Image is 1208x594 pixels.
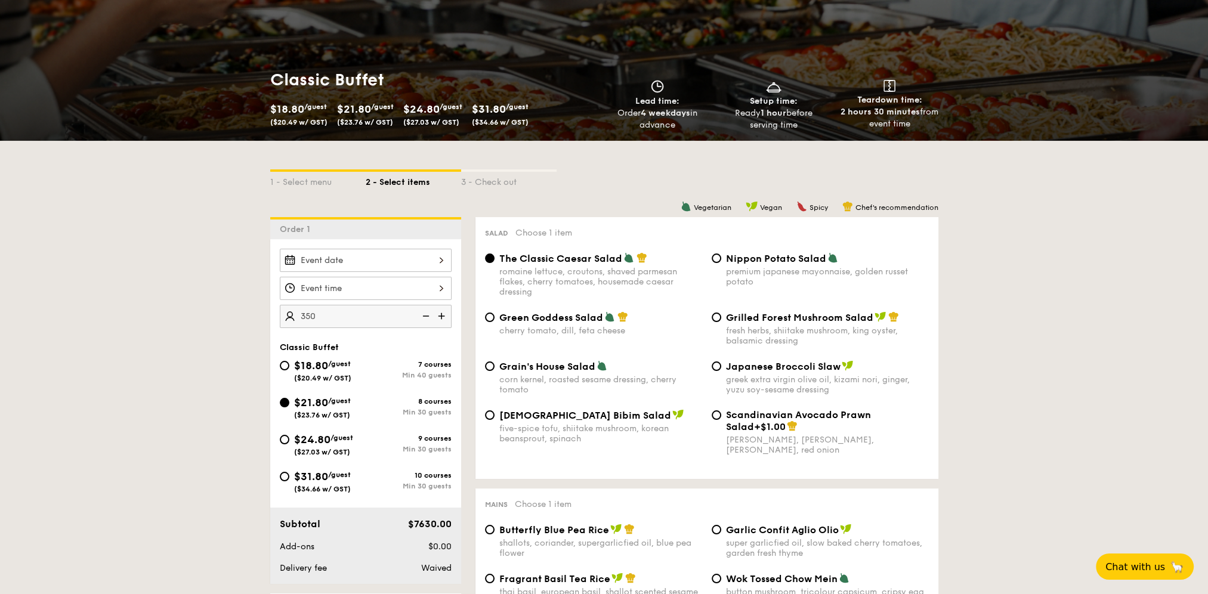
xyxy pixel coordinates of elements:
img: icon-add.58712e84.svg [434,305,452,327]
span: Scandinavian Avocado Prawn Salad [726,409,871,432]
input: The Classic Caesar Saladromaine lettuce, croutons, shaved parmesan flakes, cherry tomatoes, house... [485,253,495,263]
span: /guest [328,397,351,405]
div: Min 30 guests [366,408,452,416]
input: Wok Tossed Chow Meinbutton mushroom, tricolour capsicum, cripsy egg noodle, kikkoman, super garli... [712,574,721,583]
div: super garlicfied oil, slow baked cherry tomatoes, garden fresh thyme [726,538,929,558]
img: icon-vegetarian.fe4039eb.svg [839,573,849,583]
img: icon-chef-hat.a58ddaea.svg [842,201,853,212]
span: ($27.03 w/ GST) [403,118,459,126]
span: ($23.76 w/ GST) [294,411,350,419]
div: cherry tomato, dill, feta cheese [499,326,702,336]
input: Scandinavian Avocado Prawn Salad+$1.00[PERSON_NAME], [PERSON_NAME], [PERSON_NAME], red onion [712,410,721,420]
img: icon-vegan.f8ff3823.svg [842,360,854,371]
span: Choose 1 item [515,499,571,509]
span: /guest [506,103,529,111]
img: icon-chef-hat.a58ddaea.svg [624,524,635,534]
span: Nippon Potato Salad [726,253,826,264]
input: $18.80/guest($20.49 w/ GST)7 coursesMin 40 guests [280,361,289,370]
span: $18.80 [270,103,304,116]
img: icon-vegan.f8ff3823.svg [672,409,684,420]
span: Grain's House Salad [499,361,595,372]
span: Subtotal [280,518,320,530]
span: $24.80 [294,433,330,446]
img: icon-chef-hat.a58ddaea.svg [787,420,798,431]
span: /guest [328,360,351,368]
span: $0.00 [428,542,451,552]
div: 8 courses [366,397,452,406]
span: Delivery fee [280,563,327,573]
span: $21.80 [337,103,371,116]
div: 10 courses [366,471,452,479]
input: Grilled Forest Mushroom Saladfresh herbs, shiitake mushroom, king oyster, balsamic dressing [712,313,721,322]
img: icon-vegetarian.fe4039eb.svg [681,201,691,212]
div: 9 courses [366,434,452,443]
span: $31.80 [472,103,506,116]
img: icon-chef-hat.a58ddaea.svg [625,573,636,583]
span: Spicy [810,203,828,212]
img: icon-dish.430c3a2e.svg [765,80,783,93]
img: icon-clock.2db775ea.svg [648,80,666,93]
img: icon-vegetarian.fe4039eb.svg [604,311,615,322]
span: Add-ons [280,542,314,552]
span: ($23.76 w/ GST) [337,118,393,126]
span: $18.80 [294,359,328,372]
span: ($20.49 w/ GST) [270,118,328,126]
span: Vegetarian [694,203,731,212]
div: from event time [836,106,943,130]
div: 7 courses [366,360,452,369]
input: [DEMOGRAPHIC_DATA] Bibim Saladfive-spice tofu, shiitake mushroom, korean beansprout, spinach [485,410,495,420]
img: icon-teardown.65201eee.svg [883,80,895,92]
input: Butterfly Blue Pea Riceshallots, coriander, supergarlicfied oil, blue pea flower [485,525,495,534]
img: icon-vegan.f8ff3823.svg [610,524,622,534]
div: romaine lettuce, croutons, shaved parmesan flakes, cherry tomatoes, housemade caesar dressing [499,267,702,297]
span: Lead time: [635,96,679,106]
span: Green Goddess Salad [499,312,603,323]
span: Chat with us [1105,561,1165,573]
span: /guest [328,471,351,479]
div: corn kernel, roasted sesame dressing, cherry tomato [499,375,702,395]
span: ($34.66 w/ GST) [294,485,351,493]
div: 2 - Select items [366,172,461,188]
div: 1 - Select menu [270,172,366,188]
input: Event time [280,277,452,300]
input: Japanese Broccoli Slawgreek extra virgin olive oil, kizami nori, ginger, yuzu soy-sesame dressing [712,361,721,371]
span: Garlic Confit Aglio Olio [726,524,839,536]
div: Ready before serving time [720,107,827,131]
span: Butterfly Blue Pea Rice [499,524,609,536]
span: /guest [371,103,394,111]
strong: 1 hour [761,108,786,118]
span: [DEMOGRAPHIC_DATA] Bibim Salad [499,410,671,421]
img: icon-vegan.f8ff3823.svg [611,573,623,583]
span: Japanese Broccoli Slaw [726,361,841,372]
input: $24.80/guest($27.03 w/ GST)9 coursesMin 30 guests [280,435,289,444]
div: five-spice tofu, shiitake mushroom, korean beansprout, spinach [499,423,702,444]
div: premium japanese mayonnaise, golden russet potato [726,267,929,287]
strong: 2 hours 30 minutes [841,107,920,117]
input: Garlic Confit Aglio Oliosuper garlicfied oil, slow baked cherry tomatoes, garden fresh thyme [712,525,721,534]
span: The Classic Caesar Salad [499,253,622,264]
span: Wok Tossed Chow Mein [726,573,838,584]
span: /guest [304,103,327,111]
span: ($27.03 w/ GST) [294,448,350,456]
div: shallots, coriander, supergarlicfied oil, blue pea flower [499,538,702,558]
img: icon-vegetarian.fe4039eb.svg [827,252,838,263]
span: Waived [421,563,451,573]
span: Salad [485,229,508,237]
div: Min 30 guests [366,445,452,453]
span: Grilled Forest Mushroom Salad [726,312,873,323]
input: Event date [280,249,452,272]
span: Vegan [760,203,782,212]
img: icon-vegan.f8ff3823.svg [746,201,758,212]
span: /guest [440,103,462,111]
img: icon-chef-hat.a58ddaea.svg [888,311,899,322]
input: Grain's House Saladcorn kernel, roasted sesame dressing, cherry tomato [485,361,495,371]
input: Fragrant Basil Tea Ricethai basil, european basil, shallot scented sesame oil, barley multigrain ... [485,574,495,583]
div: Min 30 guests [366,482,452,490]
span: $24.80 [403,103,440,116]
span: $7630.00 [407,518,451,530]
input: Number of guests [280,305,452,328]
span: ($34.66 w/ GST) [472,118,529,126]
span: Teardown time: [857,95,922,105]
img: icon-vegan.f8ff3823.svg [875,311,886,322]
img: icon-reduce.1d2dbef1.svg [416,305,434,327]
